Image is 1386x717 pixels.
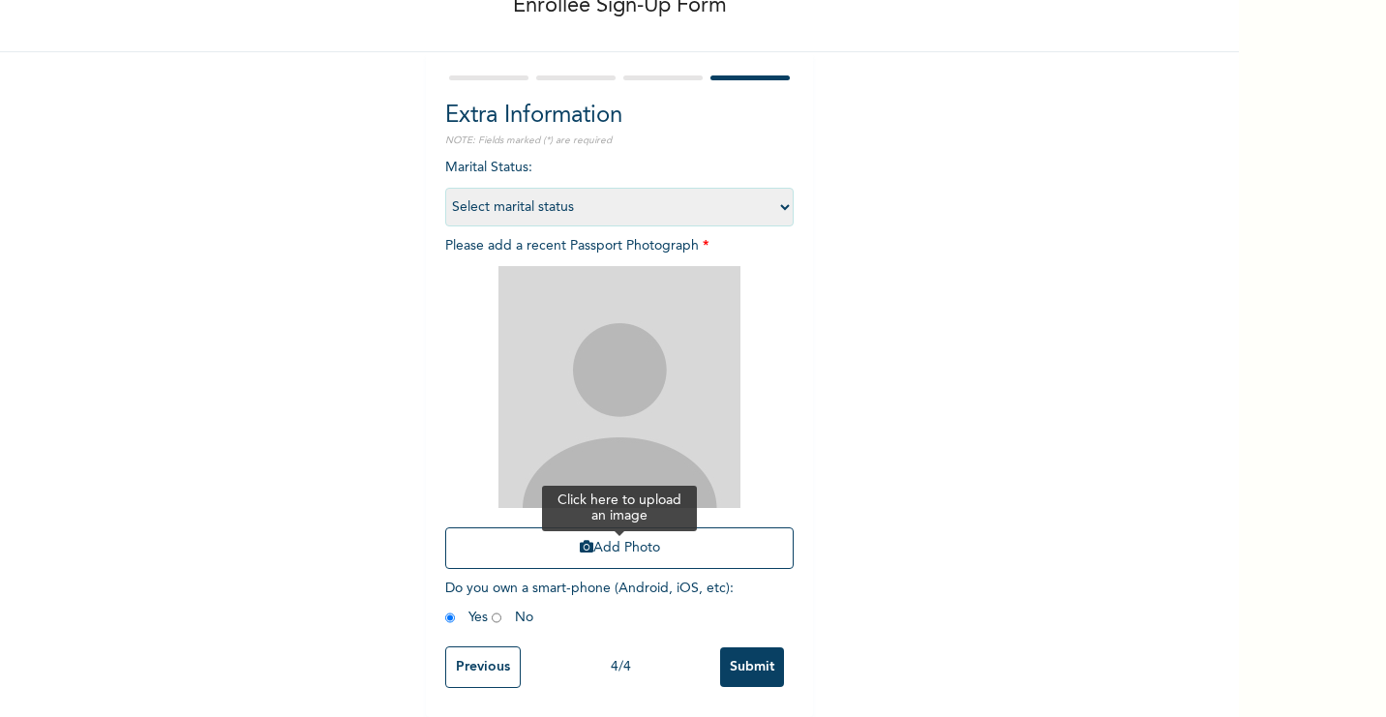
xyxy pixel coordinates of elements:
[445,527,794,569] button: Add Photo
[498,266,740,508] img: Crop
[445,646,521,688] input: Previous
[445,134,794,148] p: NOTE: Fields marked (*) are required
[445,99,794,134] h2: Extra Information
[445,239,794,579] span: Please add a recent Passport Photograph
[720,647,784,687] input: Submit
[445,582,734,624] span: Do you own a smart-phone (Android, iOS, etc) : Yes No
[521,657,720,677] div: 4 / 4
[445,161,794,214] span: Marital Status :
